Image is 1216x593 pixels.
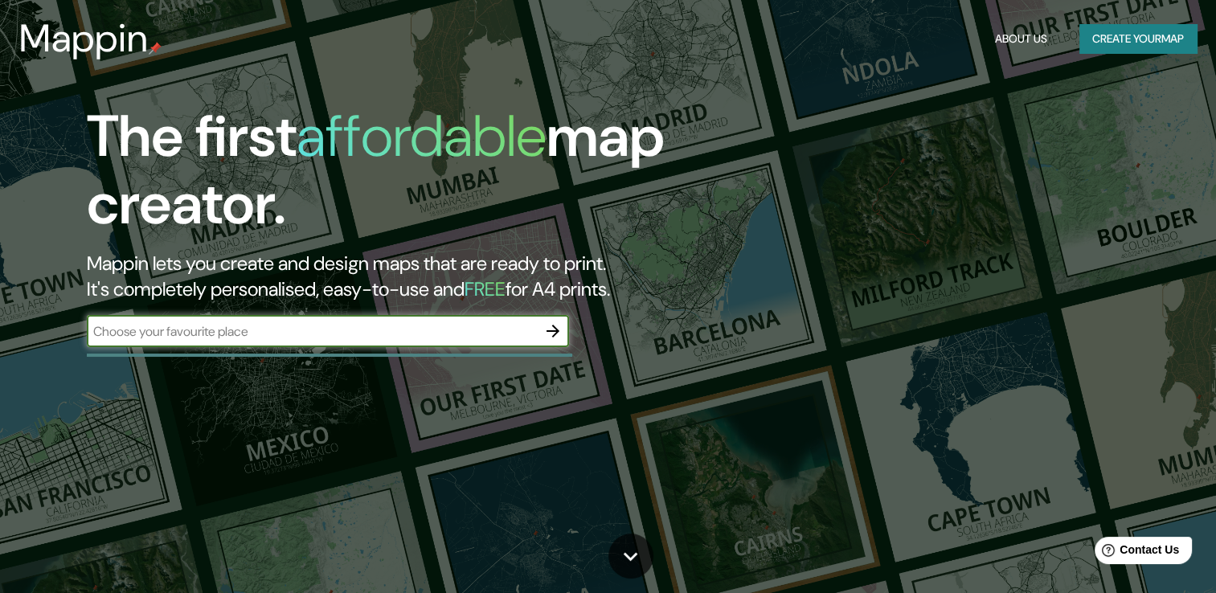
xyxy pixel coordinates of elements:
[87,322,537,341] input: Choose your favourite place
[1079,24,1197,54] button: Create yourmap
[87,251,695,302] h2: Mappin lets you create and design maps that are ready to print. It's completely personalised, eas...
[19,16,149,61] h3: Mappin
[1073,530,1198,575] iframe: Help widget launcher
[149,42,162,55] img: mappin-pin
[297,99,547,174] h1: affordable
[989,24,1054,54] button: About Us
[87,103,695,251] h1: The first map creator.
[465,276,506,301] h5: FREE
